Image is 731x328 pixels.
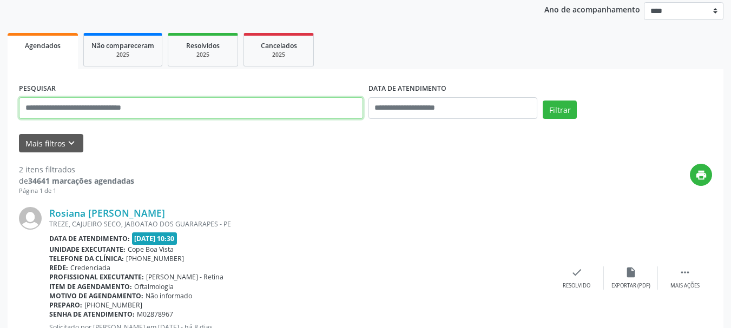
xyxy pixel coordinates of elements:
div: 2 itens filtrados [19,164,134,175]
span: Oftalmologia [134,282,174,291]
i: insert_drive_file [625,266,637,278]
div: Exportar (PDF) [611,282,650,290]
label: DATA DE ATENDIMENTO [368,81,446,97]
span: [DATE] 10:30 [132,232,177,245]
b: Telefone da clínica: [49,254,124,263]
div: 2025 [252,51,306,59]
div: Página 1 de 1 [19,186,134,196]
label: PESQUISAR [19,81,56,97]
b: Item de agendamento: [49,282,132,291]
span: Cancelados [261,41,297,50]
div: Resolvido [563,282,590,290]
span: [PHONE_NUMBER] [126,254,184,263]
b: Rede: [49,263,68,272]
span: Cope Boa Vista [128,245,174,254]
button: Filtrar [543,101,577,119]
div: Mais ações [670,282,700,290]
i: check [571,266,583,278]
span: [PERSON_NAME] - Retina [146,272,223,282]
div: de [19,175,134,186]
img: img [19,207,42,230]
b: Motivo de agendamento: [49,291,143,300]
strong: 34641 marcações agendadas [28,176,134,186]
span: Credenciada [70,263,110,272]
i: keyboard_arrow_down [65,137,77,149]
div: 2025 [91,51,154,59]
button: print [690,164,712,186]
div: 2025 [176,51,230,59]
span: Não compareceram [91,41,154,50]
span: Resolvidos [186,41,220,50]
i:  [679,266,691,278]
span: Não informado [146,291,192,300]
div: TREZE, CAJUEIRO SECO, JABOATAO DOS GUARARAPES - PE [49,219,550,229]
span: [PHONE_NUMBER] [84,300,142,310]
b: Unidade executante: [49,245,126,254]
b: Data de atendimento: [49,234,130,243]
p: Ano de acompanhamento [544,2,640,16]
b: Profissional executante: [49,272,144,282]
a: Rosiana [PERSON_NAME] [49,207,165,219]
span: M02878967 [137,310,173,319]
span: Agendados [25,41,61,50]
b: Preparo: [49,300,82,310]
i: print [695,169,707,181]
button: Mais filtroskeyboard_arrow_down [19,134,83,153]
b: Senha de atendimento: [49,310,135,319]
